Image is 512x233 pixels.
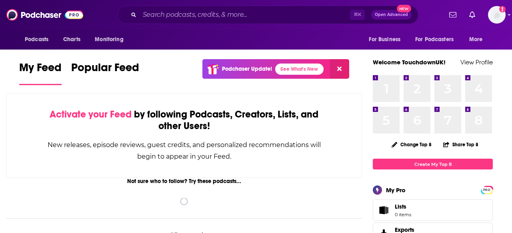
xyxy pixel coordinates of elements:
[25,34,48,45] span: Podcasts
[488,6,506,24] button: Show profile menu
[350,10,365,20] span: ⌘ K
[464,32,493,47] button: open menu
[488,6,506,24] img: User Profile
[415,34,454,45] span: For Podcasters
[140,8,350,21] input: Search podcasts, credits, & more...
[466,8,478,22] a: Show notifications dropdown
[446,8,460,22] a: Show notifications dropdown
[63,34,80,45] span: Charts
[488,6,506,24] span: Logged in as TouchdownUK
[89,32,134,47] button: open menu
[275,64,324,75] a: See What's New
[19,32,59,47] button: open menu
[371,10,412,20] button: Open AdvancedNew
[499,6,506,12] svg: Add a profile image
[397,5,411,12] span: New
[95,34,123,45] span: Monitoring
[118,6,418,24] div: Search podcasts, credits, & more...
[6,7,83,22] img: Podchaser - Follow, Share and Rate Podcasts
[369,34,400,45] span: For Business
[469,34,483,45] span: More
[363,32,410,47] button: open menu
[58,32,85,47] a: Charts
[410,32,465,47] button: open menu
[375,13,408,17] span: Open Advanced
